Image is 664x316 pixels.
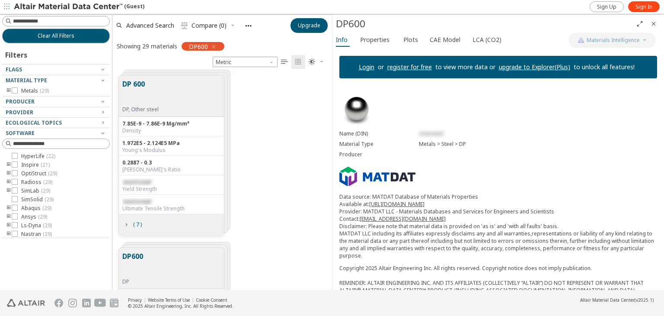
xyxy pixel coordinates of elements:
span: ( 29 ) [45,196,54,203]
div: Ultimate Tensile Strength [122,205,220,212]
span: ( 21 ) [41,161,50,168]
span: Materials Intelligence [587,37,640,44]
i:  [295,58,302,65]
button: ( 7 ) [119,216,146,233]
a: [URL][DOMAIN_NAME] [369,200,425,208]
span: LCA (CO2) [472,33,501,47]
div: (Guest) [14,3,144,11]
div: Producer [339,151,419,158]
div: Yield Strength [122,186,220,193]
span: ( 29 ) [38,213,47,220]
button: Flags [2,64,110,75]
div: © 2025 Altair Engineering, Inc. All Rights Reserved. [128,303,233,309]
span: Sign In [635,3,652,10]
span: Plots [403,33,418,47]
a: Login [359,63,374,71]
span: CAE Model [430,33,460,47]
a: [EMAIL_ADDRESS][DOMAIN_NAME] [360,215,446,222]
button: Full Screen [633,17,647,31]
span: HyperLife [21,153,55,160]
i: toogle group [6,205,12,212]
span: Info [336,33,348,47]
span: DP600 [189,42,208,50]
span: Nastran [21,231,52,238]
p: or [374,63,387,71]
button: Producer [2,97,110,107]
span: SimSolid [21,196,54,203]
span: ( 29 ) [43,230,52,238]
span: Inspire [21,161,50,168]
i: toogle group [6,213,12,220]
span: Sign Up [597,3,616,10]
button: Material Type [2,75,110,86]
img: Altair Material Data Center [14,3,124,11]
div: DP600 [336,17,633,31]
div: DP, Other steel [122,106,159,113]
a: Cookie Consent [196,297,227,303]
span: ( 29 ) [41,187,50,194]
a: Sign In [628,1,660,12]
div: (v2025.1) [580,297,654,303]
span: restricted [419,130,443,137]
div: Young's Modulus [122,147,220,154]
span: Abaqus [21,205,51,212]
span: Advanced Search [126,23,174,29]
span: SimLab [21,187,50,194]
img: AI Copilot [578,37,584,44]
img: Material Type Image [339,92,374,127]
button: Clear All Filters [2,29,110,43]
span: ( 29 ) [40,87,49,94]
span: Material Type [6,77,47,84]
div: 0.2887 - 0.3 [122,159,220,166]
div: Metals > Steel > DP [419,141,657,148]
div: DP [122,278,143,285]
button: Theme [305,55,328,69]
button: Close [647,17,661,31]
i: toogle group [6,87,12,94]
img: Logo - Provider [339,167,415,187]
i: toogle group [6,170,12,177]
span: Metals [21,87,49,94]
span: Ls-Dyna [21,222,52,229]
a: register for free [387,63,432,71]
div: Density [122,127,220,134]
button: Table View [278,55,291,69]
div: 7.85E-9 - 7.86E-9 Mg/mm³ [122,120,220,127]
span: Ansys [21,213,47,220]
div: Material Type [339,141,419,148]
i: toogle group [6,222,12,229]
span: Clear All Filters [38,32,74,39]
i: toogle group [6,161,12,168]
span: ( 7 ) [133,222,142,227]
span: restricted [122,198,151,205]
i: toogle group [6,187,12,194]
span: restricted [122,178,151,186]
span: ( 29 ) [43,222,52,229]
span: Software [6,129,35,137]
img: Altair Engineering [7,299,45,307]
p: Data source: MATDAT Database of Materials Properties Available at: Provider: MATDAT LLC - Materia... [339,193,657,259]
span: Properties [360,33,389,47]
button: Software [2,128,110,139]
div: grid [112,69,332,290]
div: 1.972E5 - 2.124E5 MPa [122,140,220,147]
i:  [281,58,288,65]
button: Upgrade [290,18,328,33]
a: upgrade to Explorer(Plus) [499,63,570,71]
span: Metric [213,57,278,67]
p: to unlock all features! [570,63,638,71]
span: ( 22 ) [46,152,55,160]
i:  [181,22,188,29]
span: ( 29 ) [48,170,57,177]
span: OptiStruct [21,170,57,177]
i:  [309,58,316,65]
div: Name (DIN) [339,130,419,137]
span: ( 29 ) [42,204,51,212]
a: Privacy [128,297,142,303]
span: ( 29 ) [43,178,52,186]
i: toogle group [6,179,12,186]
span: Altair Material Data Center [580,297,635,303]
i: toogle group [6,231,12,238]
button: Provider [2,107,110,118]
span: Flags [6,66,22,73]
